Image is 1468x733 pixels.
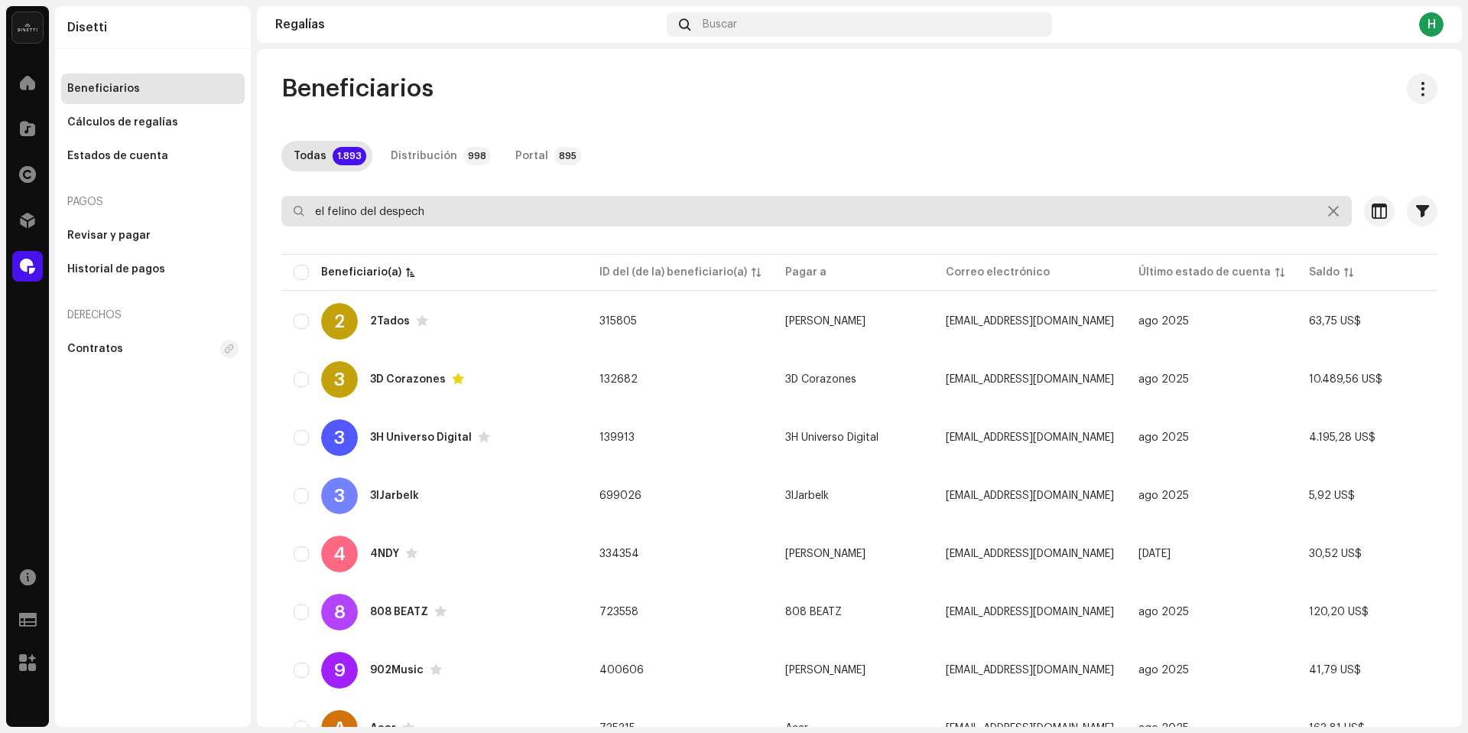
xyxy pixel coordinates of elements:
div: 4NDY [370,549,399,559]
span: ago 2025 [1138,316,1189,327]
img: 02a7c2d3-3c89-4098-b12f-2ff2945c95ee [12,12,43,43]
div: 808 BEATZ [370,607,428,617]
span: Alejandro Ordóñez [785,665,866,676]
span: ago 2025 [1138,374,1189,385]
div: Cálculos de regalías [67,116,178,129]
span: Buscar [703,18,737,31]
div: Contratos [67,343,123,355]
span: 63,75 US$ [1309,316,1361,327]
div: 8 [321,594,358,630]
re-m-nav-item: Beneficiarios [61,73,245,104]
div: Portal [515,141,548,171]
span: 120,20 US$ [1309,607,1369,617]
re-m-nav-item: Contratos [61,334,245,364]
span: cima.inc3@hotmail.com [946,316,1114,327]
div: Saldo [1309,265,1340,280]
span: 3D Corazones [785,374,856,385]
span: 3lJarbelk [785,490,829,501]
span: 699026 [599,490,641,501]
re-a-nav-header: Pagos [61,184,245,220]
div: Distribución [391,141,457,171]
span: 41,79 US$ [1309,665,1361,676]
span: Andres Beleño [785,549,866,559]
div: 3 [321,361,358,398]
span: 139913 [599,432,635,443]
span: ago 2025 [1138,665,1189,676]
div: 3 [321,477,358,514]
div: Beneficiarios [67,83,140,95]
re-m-nav-item: Revisar y pagar [61,220,245,251]
span: 3H Universo Digital [785,432,879,443]
div: 3D Corazones [370,374,446,385]
input: Buscar [281,196,1352,226]
span: 315805 [599,316,637,327]
span: Beneficiarios [281,73,434,104]
div: 9 [321,652,358,689]
div: Beneficiario(a) [321,265,401,280]
div: 2 [321,303,358,340]
div: 4 [321,536,358,572]
span: 808 BEATZ [785,607,842,617]
span: 132682 [599,374,638,385]
p-badge: 1.893 [333,147,366,165]
p-badge: 895 [554,147,581,165]
div: 3 [321,419,358,456]
span: 30,52 US$ [1309,549,1362,559]
span: elfabricio01@gmail.com [946,607,1114,617]
div: 902Music [370,665,424,676]
span: ago 2025 [1138,607,1189,617]
div: Regalías [275,18,661,31]
div: 3H Universo Digital [370,432,472,443]
re-m-nav-item: Historial de pagos [61,254,245,285]
div: Historial de pagos [67,263,165,275]
div: Revisar y pagar [67,230,151,242]
span: 334354 [599,549,639,559]
div: 2Tados [370,316,410,327]
div: 3lJarbelk [370,490,419,501]
span: 902prods@gmail.com [946,665,1114,676]
span: jarbelkheredia@gmail.com [946,490,1114,501]
span: 400606 [599,665,644,676]
span: laculpaesde4ndy@yahoo.com [946,549,1114,559]
re-m-nav-item: Estados de cuenta [61,141,245,171]
span: Juan Lorenzo [785,316,866,327]
re-m-nav-item: Cálculos de regalías [61,107,245,138]
re-a-nav-header: Derechos [61,297,245,334]
span: may 2024 [1138,549,1171,559]
div: ID del (de la) beneficiario(a) [599,265,747,280]
span: soloartistas3dc@hotmail.com [946,374,1114,385]
span: 723558 [599,607,638,617]
span: 3huniversodigital@gmail.com [946,432,1114,443]
div: Estados de cuenta [67,150,168,162]
p-badge: 998 [463,147,491,165]
span: ago 2025 [1138,490,1189,501]
span: 5,92 US$ [1309,490,1355,501]
span: 10.489,56 US$ [1309,374,1382,385]
span: ago 2025 [1138,432,1189,443]
div: Último estado de cuenta [1138,265,1271,280]
div: Todas [294,141,326,171]
span: 4.195,28 US$ [1309,432,1375,443]
div: H [1419,12,1444,37]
